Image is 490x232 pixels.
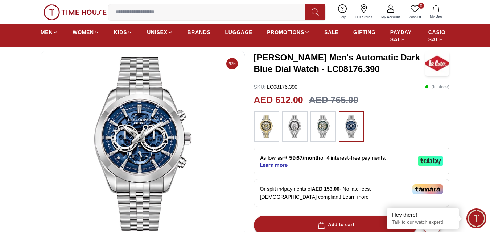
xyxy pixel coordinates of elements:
img: ... [258,115,276,138]
span: GIFTING [353,29,376,36]
a: CASIO SALE [428,26,449,46]
h3: [PERSON_NAME] Men's Automatic Dark Blue Dial Watch - LC08176.390 [254,52,425,75]
span: UNISEX [147,29,167,36]
span: Help [336,14,349,20]
span: BRANDS [188,29,211,36]
span: KIDS [114,29,127,36]
span: PAYDAY SALE [390,29,414,43]
img: ... [44,4,107,20]
a: UNISEX [147,26,173,39]
img: ... [286,115,304,138]
a: PROMOTIONS [267,26,310,39]
span: 0 [418,3,424,9]
a: MEN [41,26,58,39]
a: 0Wishlist [404,3,425,21]
a: WOMEN [73,26,99,39]
a: Our Stores [351,3,377,21]
div: Chat Widget [466,208,486,228]
p: ( In stock ) [425,83,449,90]
span: WOMEN [73,29,94,36]
span: SALE [324,29,339,36]
a: PAYDAY SALE [390,26,414,46]
a: GIFTING [353,26,376,39]
span: MEN [41,29,53,36]
div: Add to cart [316,221,354,229]
span: LUGGAGE [225,29,253,36]
span: AED 153.00 [312,186,339,192]
span: PROMOTIONS [267,29,304,36]
a: Help [334,3,351,21]
span: My Account [378,14,403,20]
p: Talk to our watch expert! [392,219,454,225]
a: SALE [324,26,339,39]
span: Learn more [343,194,369,200]
h2: AED 612.00 [254,93,303,107]
img: Lee Cooper Men's Automatic Black Dial Watch - LC08176.250 [47,57,239,231]
span: 20% [226,58,238,69]
span: Our Stores [352,14,375,20]
img: ... [342,115,361,138]
a: LUGGAGE [225,26,253,39]
a: BRANDS [188,26,211,39]
a: KIDS [114,26,132,39]
img: ... [314,115,332,138]
span: My Bag [427,14,445,19]
span: SKU : [254,84,266,90]
h3: AED 765.00 [309,93,358,107]
img: Lee Cooper Men's Automatic Dark Blue Dial Watch - LC08176.390 [425,51,449,76]
div: Or split in 4 payments of - No late fees, [DEMOGRAPHIC_DATA] compliant! [254,179,450,207]
button: My Bag [425,4,446,21]
p: LC08176.390 [254,83,298,90]
span: Wishlist [406,14,424,20]
img: Tamara [412,184,443,194]
span: CASIO SALE [428,29,449,43]
div: Hey there! [392,211,454,219]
